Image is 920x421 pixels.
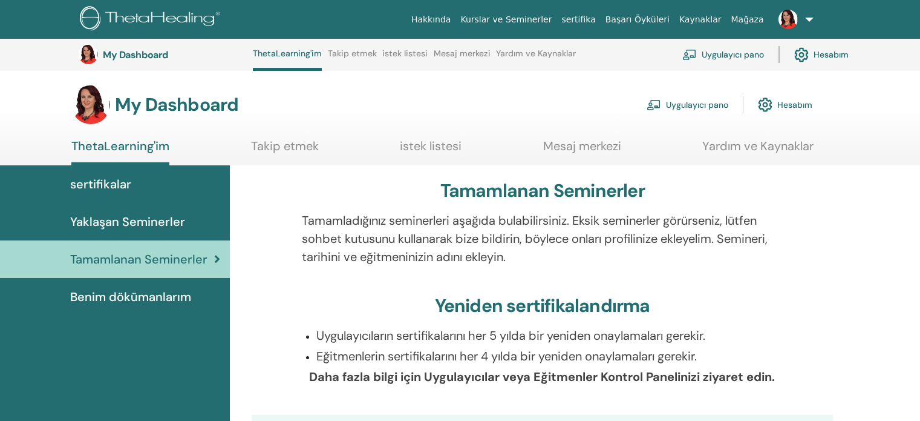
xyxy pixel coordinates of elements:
a: Yardım ve Kaynaklar [496,48,576,68]
a: ThetaLearning'im [253,48,322,71]
h3: My Dashboard [115,94,238,116]
a: Hakkında [406,8,456,31]
a: istek listesi [382,48,428,68]
img: default.jpg [79,45,98,64]
a: Başarı Öyküleri [601,8,674,31]
a: Takip etmek [328,48,377,68]
img: logo.png [80,6,224,33]
a: Yardım ve Kaynaklar [702,139,814,162]
img: cog.svg [794,44,809,65]
h3: Tamamlanan Seminerler [440,180,645,202]
a: Mağaza [726,8,768,31]
img: default.jpg [71,85,110,124]
img: chalkboard-teacher.svg [647,99,661,110]
a: istek listesi [400,139,462,162]
img: chalkboard-teacher.svg [682,49,697,60]
span: sertifikalar [70,175,131,193]
a: sertifika [556,8,600,31]
p: Tamamladığınız seminerleri aşağıda bulabilirsiniz. Eksik seminerler görürseniz, lütfen sohbet kut... [302,211,783,266]
b: Daha fazla bilgi için Uygulayıcılar veya Eğitmenler Kontrol Panelinizi ziyaret edin. [309,369,775,385]
img: cog.svg [758,94,772,115]
img: default.jpg [778,10,798,29]
a: Kaynaklar [674,8,726,31]
a: Uygulayıcı pano [682,41,764,68]
p: Uygulayıcıların sertifikalarını her 5 yılda bir yeniden onaylamaları gerekir. [316,327,783,345]
a: Uygulayıcı pano [647,91,728,118]
span: Benim dökümanlarım [70,288,191,306]
span: Tamamlanan Seminerler [70,250,207,268]
p: Eğitmenlerin sertifikalarını her 4 yılda bir yeniden onaylamaları gerekir. [316,347,783,365]
h3: Yeniden sertifikalandırma [435,295,650,317]
h3: My Dashboard [103,49,224,61]
a: Mesaj merkezi [543,139,621,162]
a: Kurslar ve Seminerler [455,8,556,31]
a: Hesabım [758,91,812,118]
a: Mesaj merkezi [434,48,491,68]
a: Hesabım [794,41,849,68]
span: Yaklaşan Seminerler [70,213,185,231]
a: Takip etmek [251,139,319,162]
a: ThetaLearning'im [71,139,169,165]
